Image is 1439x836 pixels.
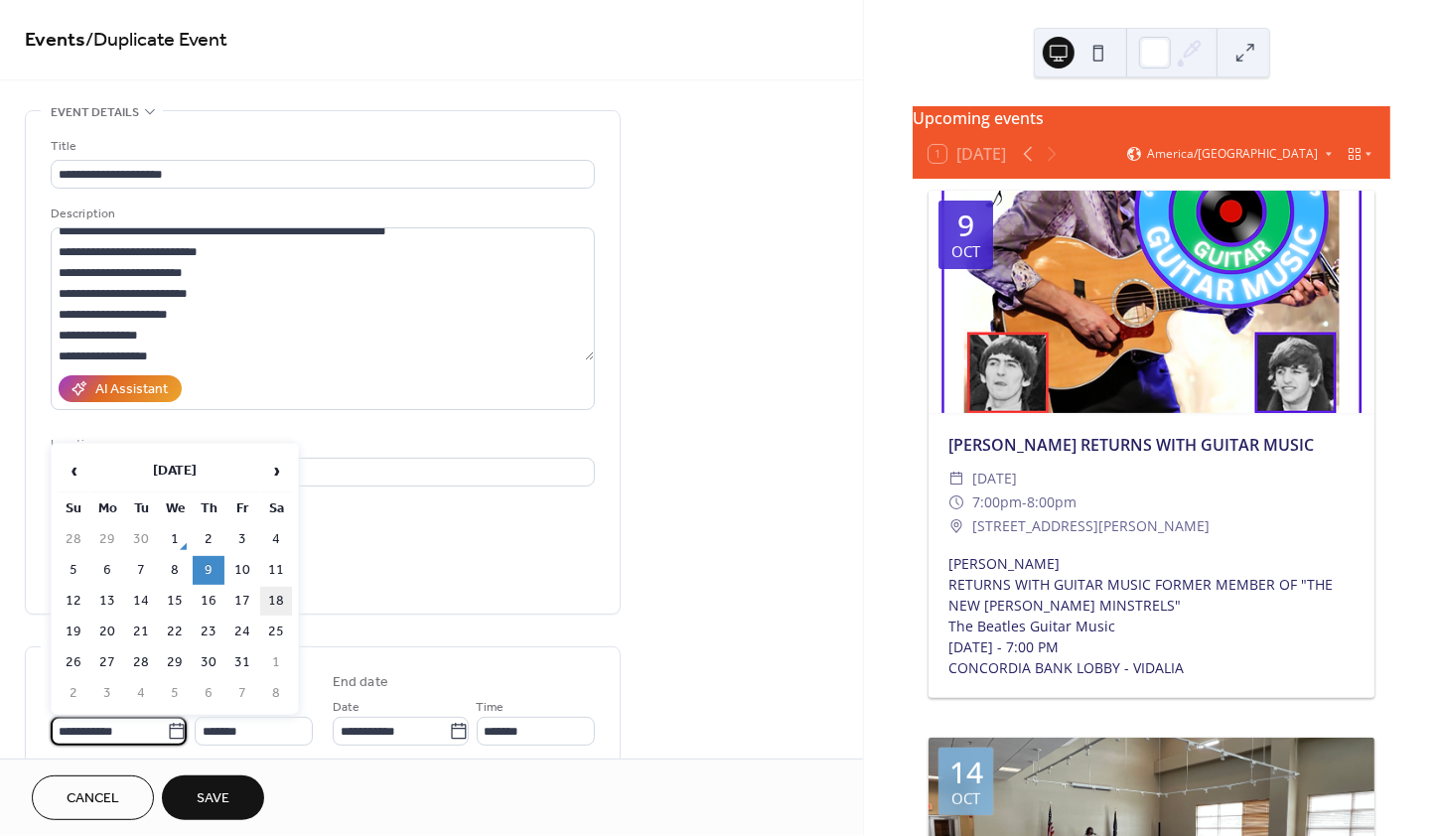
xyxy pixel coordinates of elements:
[51,204,591,224] div: Description
[193,587,224,616] td: 16
[51,102,139,123] span: Event details
[59,375,182,402] button: AI Assistant
[477,698,504,719] span: Time
[159,525,191,554] td: 1
[948,490,964,514] div: ​
[58,679,89,708] td: 2
[125,618,157,646] td: 21
[193,494,224,523] th: Th
[1027,490,1077,514] span: 8:00pm
[91,679,123,708] td: 3
[91,525,123,554] td: 29
[159,648,191,677] td: 29
[91,450,258,492] th: [DATE]
[91,556,123,585] td: 6
[162,775,264,820] button: Save
[948,514,964,538] div: ​
[193,618,224,646] td: 23
[51,136,591,157] div: Title
[333,698,360,719] span: Date
[193,648,224,677] td: 30
[333,672,388,693] div: End date
[260,556,292,585] td: 11
[159,618,191,646] td: 22
[58,618,89,646] td: 19
[260,618,292,646] td: 25
[67,789,119,810] span: Cancel
[913,106,1390,130] div: Upcoming events
[125,525,157,554] td: 30
[972,467,1017,490] span: [DATE]
[58,525,89,554] td: 28
[159,556,191,585] td: 8
[193,556,224,585] td: 9
[951,244,980,259] div: Oct
[260,525,292,554] td: 4
[58,587,89,616] td: 12
[226,525,258,554] td: 3
[159,494,191,523] th: We
[32,775,154,820] button: Cancel
[226,618,258,646] td: 24
[260,587,292,616] td: 18
[226,494,258,523] th: Fr
[226,556,258,585] td: 10
[972,514,1210,538] span: [STREET_ADDRESS][PERSON_NAME]
[1022,490,1027,514] span: -
[957,210,974,240] div: 9
[125,679,157,708] td: 4
[197,789,229,810] span: Save
[58,556,89,585] td: 5
[95,380,168,401] div: AI Assistant
[226,679,258,708] td: 7
[948,467,964,490] div: ​
[929,433,1374,457] div: [PERSON_NAME] RETURNS WITH GUITAR MUSIC
[159,587,191,616] td: 15
[260,679,292,708] td: 8
[91,587,123,616] td: 13
[25,22,85,61] a: Events
[91,648,123,677] td: 27
[51,434,591,455] div: Location
[58,648,89,677] td: 26
[1147,148,1318,160] span: America/[GEOGRAPHIC_DATA]
[260,494,292,523] th: Sa
[929,553,1374,678] div: [PERSON_NAME] RETURNS WITH GUITAR MUSIC FORMER MEMBER OF "THE NEW [PERSON_NAME] MINSTRELS" The Be...
[91,618,123,646] td: 20
[58,494,89,523] th: Su
[972,490,1022,514] span: 7:00pm
[159,679,191,708] td: 5
[193,525,224,554] td: 2
[260,648,292,677] td: 1
[949,758,983,787] div: 14
[951,791,980,806] div: Oct
[59,451,88,490] span: ‹
[226,587,258,616] td: 17
[125,587,157,616] td: 14
[91,494,123,523] th: Mo
[193,679,224,708] td: 6
[125,556,157,585] td: 7
[261,451,291,490] span: ›
[85,22,227,61] span: / Duplicate Event
[125,494,157,523] th: Tu
[125,648,157,677] td: 28
[226,648,258,677] td: 31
